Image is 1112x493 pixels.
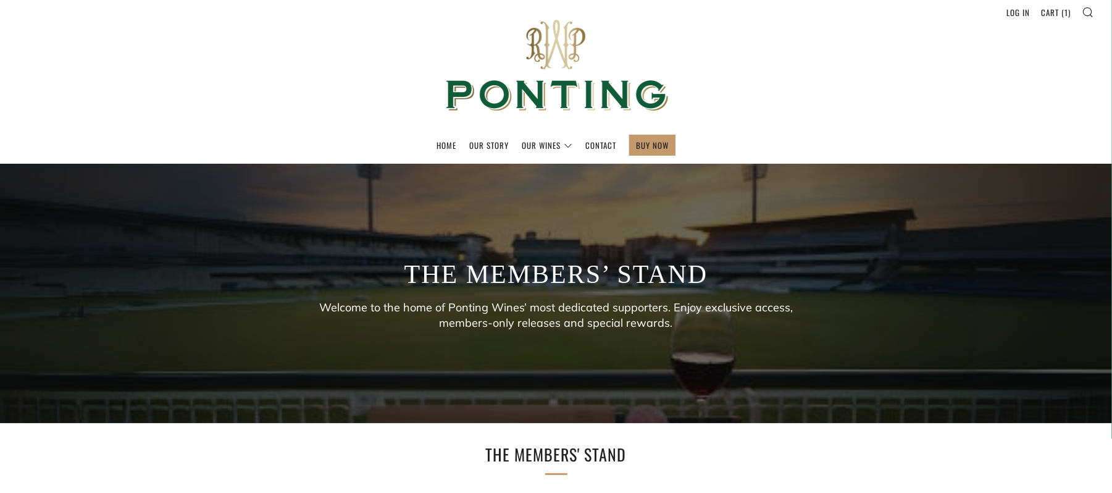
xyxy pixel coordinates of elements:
[353,442,760,468] h1: The Members' Stand
[585,135,616,155] a: Contact
[636,135,669,155] a: BUY NOW
[469,135,509,155] a: Our Story
[437,135,456,155] a: Home
[404,256,708,293] h1: The Members’ Stand
[316,300,797,331] p: Welcome to the home of Ponting Wines’ most dedicated supporters. Enjoy exclusive access, members-...
[1064,6,1068,19] span: 1
[1006,2,1030,22] a: Log in
[522,135,572,155] a: Our Wines
[1041,2,1071,22] a: Cart (1)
